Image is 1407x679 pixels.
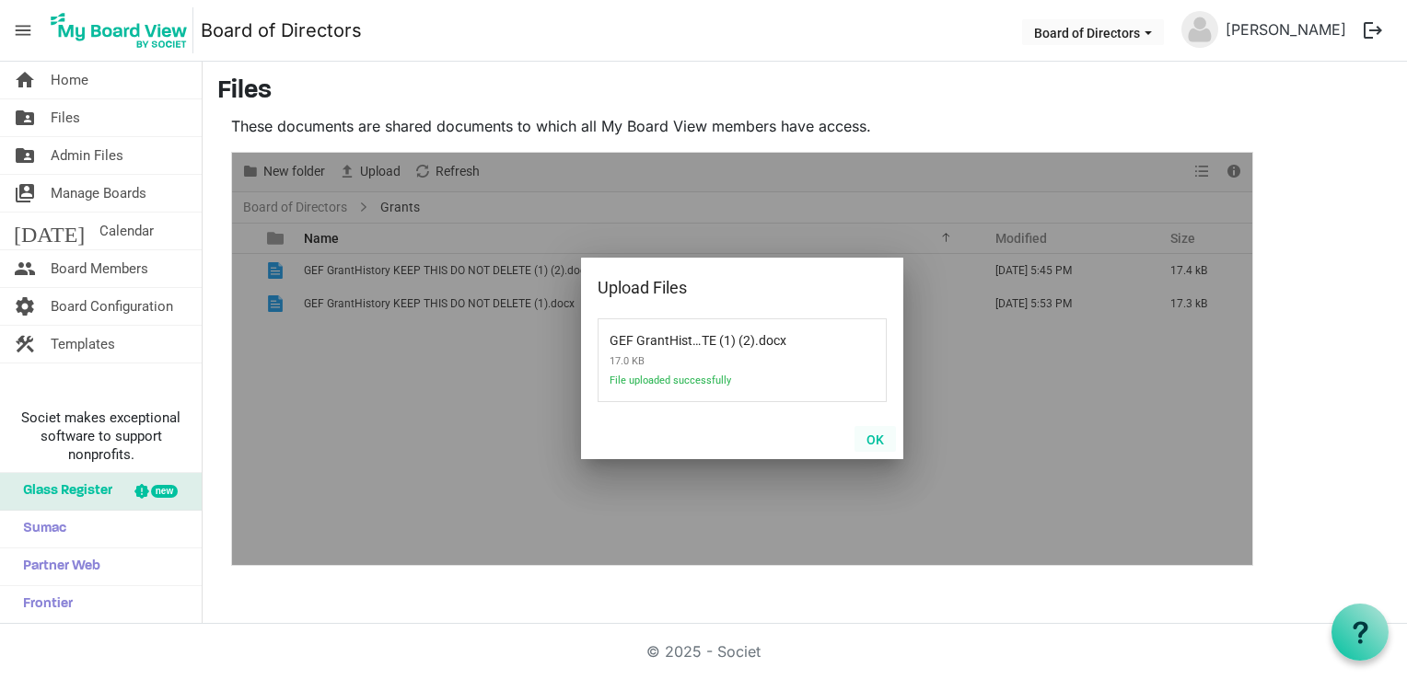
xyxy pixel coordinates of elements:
span: Admin Files [51,137,123,174]
span: Societ makes exceptional software to support nonprofits. [8,409,193,464]
span: people [14,250,36,287]
a: [PERSON_NAME] [1218,11,1354,48]
span: [DATE] [14,213,85,249]
span: switch_account [14,175,36,212]
button: OK [855,426,896,452]
span: Files [51,99,80,136]
h3: Files [217,76,1392,108]
div: new [151,485,178,498]
a: © 2025 - Societ [646,642,761,661]
a: My Board View Logo [45,7,201,53]
span: Sumac [14,511,66,547]
button: Board of Directors dropdownbutton [1022,19,1164,45]
span: GEF GrantHistory KEEP THIS DO NOT DELETE (1) (2).docx [610,322,755,348]
span: Frontier [14,586,73,623]
a: Board of Directors [201,12,362,49]
button: logout [1354,11,1392,50]
span: 17.0 KB [610,348,803,374]
img: no-profile-picture.svg [1181,11,1218,48]
span: File uploaded successfully [610,374,803,397]
span: Calendar [99,213,154,249]
span: construction [14,326,36,363]
span: settings [14,288,36,325]
p: These documents are shared documents to which all My Board View members have access. [231,115,1253,137]
img: My Board View Logo [45,7,193,53]
span: Glass Register [14,473,112,510]
span: folder_shared [14,99,36,136]
span: Partner Web [14,548,100,585]
span: Manage Boards [51,175,146,212]
span: Board Members [51,250,148,287]
span: folder_shared [14,137,36,174]
div: Upload Files [598,274,829,302]
span: Home [51,62,88,98]
span: Templates [51,326,115,363]
span: home [14,62,36,98]
span: Board Configuration [51,288,173,325]
span: menu [6,13,41,48]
